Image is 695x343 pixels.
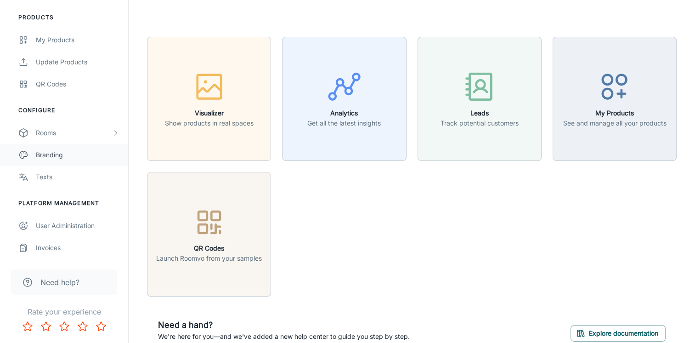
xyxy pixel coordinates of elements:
div: Update Products [36,57,119,67]
div: User Administration [36,221,119,231]
p: Rate your experience [7,306,121,317]
button: Explore documentation [571,325,666,342]
div: Branding [36,150,119,160]
a: My ProductsSee and manage all your products [553,94,677,103]
div: Texts [36,172,119,182]
p: Show products in real spaces [165,118,254,128]
button: Rate 4 star [73,317,92,336]
p: Track potential customers [441,118,519,128]
a: Explore documentation [571,328,666,337]
button: Rate 1 star [18,317,37,336]
p: We're here for you—and we've added a new help center to guide you step by step. [158,332,410,342]
div: QR Codes [36,79,119,89]
p: Launch Roomvo from your samples [156,253,262,263]
button: My ProductsSee and manage all your products [553,37,677,161]
h6: Need a hand? [158,319,410,332]
h6: My Products [563,108,666,118]
h6: Visualizer [165,108,254,118]
h6: Leads [441,108,519,118]
p: Get all the latest insights [307,118,381,128]
a: AnalyticsGet all the latest insights [282,94,406,103]
a: LeadsTrack potential customers [418,94,542,103]
div: My Products [36,35,119,45]
span: Need help? [40,277,79,288]
button: QR CodesLaunch Roomvo from your samples [147,172,271,296]
a: QR CodesLaunch Roomvo from your samples [147,229,271,238]
p: See and manage all your products [563,118,666,128]
button: AnalyticsGet all the latest insights [282,37,406,161]
button: Rate 5 star [92,317,110,336]
div: Rooms [36,128,112,138]
h6: QR Codes [156,243,262,253]
button: LeadsTrack potential customers [418,37,542,161]
h6: Analytics [307,108,381,118]
button: VisualizerShow products in real spaces [147,37,271,161]
div: Invoices [36,243,119,253]
button: Rate 2 star [37,317,55,336]
button: Rate 3 star [55,317,73,336]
